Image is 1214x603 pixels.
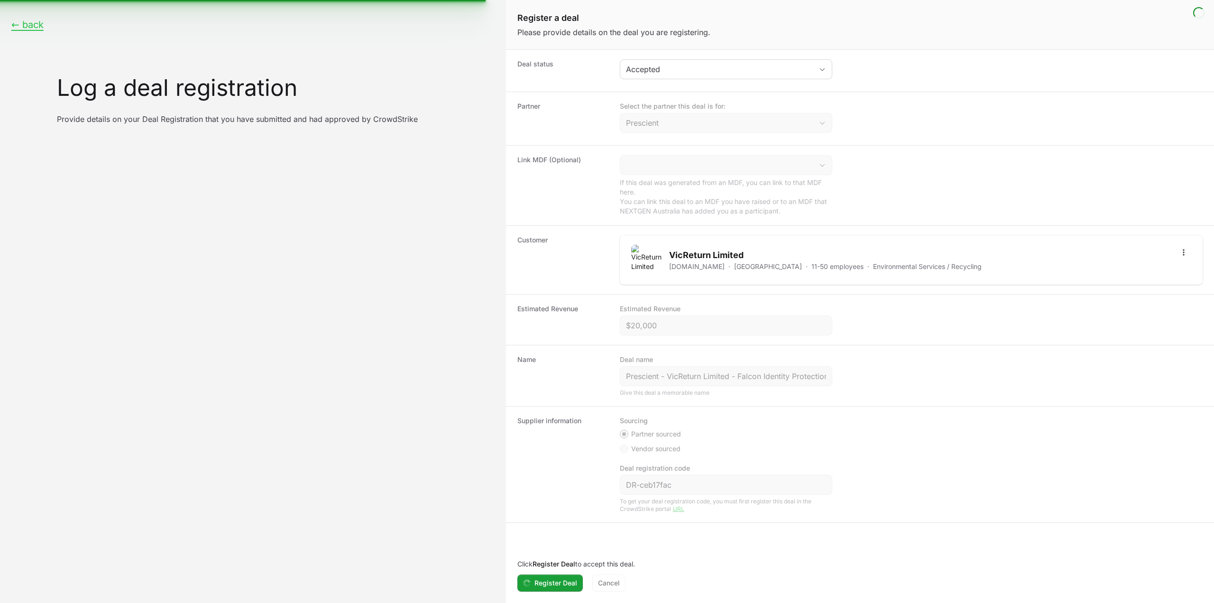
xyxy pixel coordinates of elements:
[620,389,832,397] div: Give this deal a memorable name
[728,262,730,271] span: ·
[631,245,662,275] img: VicReturn Limited
[620,464,690,473] label: Deal registration code
[673,505,684,512] a: URL
[867,262,869,271] span: ·
[626,320,826,331] input: $
[1176,245,1191,260] button: Open options
[631,429,681,439] span: Partner sourced
[11,19,44,31] button: ← back
[517,235,608,285] dt: Customer
[517,59,608,82] dt: Deal status
[517,559,1203,569] p: Click to accept this deal.
[813,156,832,175] div: Open
[620,304,681,314] label: Estimated Revenue
[873,262,982,271] p: Environmental Services / Recycling
[620,416,648,426] legend: Sourcing
[517,27,1203,38] p: Please provide details on the deal you are registering.
[669,249,982,262] h2: VicReturn Limited
[620,102,832,111] label: Select the partner this deal is for:
[620,355,653,364] label: Deal name
[517,355,608,397] dt: Name
[620,60,832,79] button: Accepted
[506,50,1214,523] dl: Create activity form
[734,262,802,271] p: [GEOGRAPHIC_DATA]
[811,262,864,271] p: 11-50 employees
[534,577,577,589] span: Register Deal
[620,178,832,216] p: If this deal was generated from an MDF, you can link to that MDF here. You can link this deal to ...
[813,113,832,132] div: Open
[517,575,583,592] button: Register Deal
[517,11,1203,25] h1: Register a deal
[57,76,495,99] h1: Log a deal registration
[626,64,813,75] div: Accepted
[517,416,608,513] dt: Supplier information
[517,155,608,216] dt: Link MDF (Optional)
[533,560,575,568] b: Register Deal
[620,498,832,513] div: To get your deal registration code, you must first register this deal in the CrowdStrike portal
[806,262,808,271] span: ·
[631,444,681,454] span: Vendor sourced
[57,114,482,124] p: Provide details on your Deal Registration that you have submitted and had approved by CrowdStrike
[517,304,608,335] dt: Estimated Revenue
[517,102,608,136] dt: Partner
[669,262,725,271] a: [DOMAIN_NAME]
